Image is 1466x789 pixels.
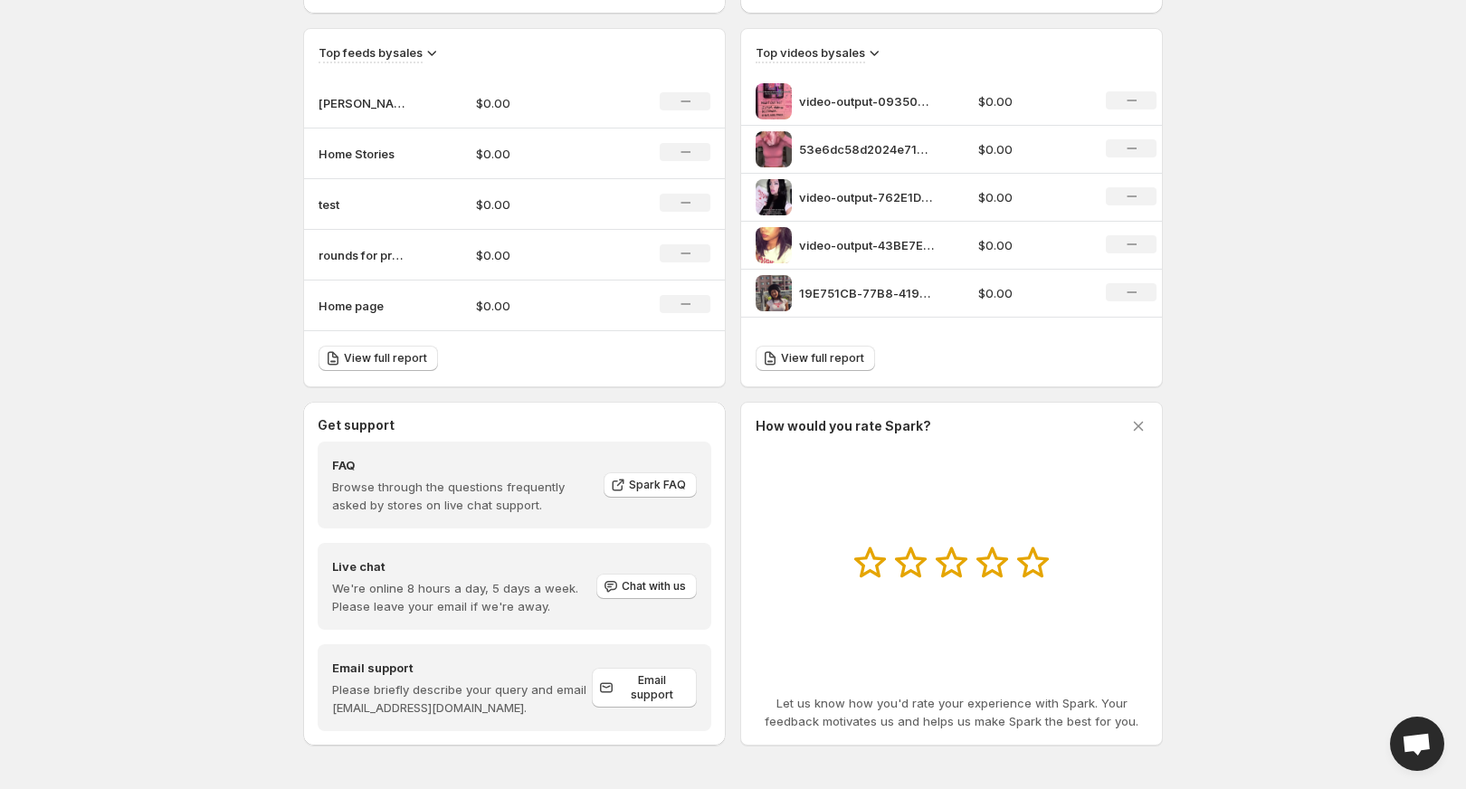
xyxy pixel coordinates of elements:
p: [PERSON_NAME] [319,94,409,112]
p: Home Stories [319,145,409,163]
p: test [319,195,409,214]
span: View full report [781,351,864,366]
p: Browse through the questions frequently asked by stores on live chat support. [332,478,591,514]
p: $0.00 [978,140,1085,158]
img: 19E751CB-77B8-419A-89B1-FF9DE20DD5EF-14110-000001D19D893D12 [756,275,792,311]
span: Spark FAQ [629,478,686,492]
p: video-output-43BE7EDE-5CB8-424E-B7CC-8909BCB32E35-1 [799,236,935,254]
h4: Live chat [332,557,595,575]
h3: Top feeds by sales [319,43,423,62]
a: Email support [592,668,697,708]
h3: Top videos by sales [756,43,865,62]
a: Spark FAQ [604,472,697,498]
p: Please briefly describe your query and email [EMAIL_ADDRESS][DOMAIN_NAME]. [332,680,592,717]
p: $0.00 [978,236,1085,254]
span: Email support [617,673,686,702]
p: $0.00 [978,284,1085,302]
img: video-output-43BE7EDE-5CB8-424E-B7CC-8909BCB32E35-1 [756,227,792,263]
p: Home page [319,297,409,315]
p: $0.00 [476,94,604,112]
p: 53e6dc58d2024e7184ff46ce34cced60 [799,140,935,158]
p: video-output-09350AF6-882D-4E04-A52A-B6507D4EF509-1 2 [799,92,935,110]
h4: FAQ [332,456,591,474]
p: $0.00 [476,145,604,163]
span: Chat with us [622,579,686,594]
p: $0.00 [476,246,604,264]
h3: Get support [318,416,395,434]
h4: Email support [332,659,592,677]
p: $0.00 [978,92,1085,110]
a: View full report [319,346,438,371]
p: 19E751CB-77B8-419A-89B1-FF9DE20DD5EF-14110-000001D19D893D12 [799,284,935,302]
p: rounds for product [319,246,409,264]
p: $0.00 [476,297,604,315]
p: $0.00 [476,195,604,214]
div: Open chat [1390,717,1444,771]
p: Let us know how you'd rate your experience with Spark. Your feedback motivates us and helps us ma... [756,694,1147,730]
p: video-output-762E1D6F-2E45-4DEA-8DFD-AE153A422086-1 2 [799,188,935,206]
a: View full report [756,346,875,371]
h3: How would you rate Spark? [756,417,931,435]
img: 53e6dc58d2024e7184ff46ce34cced60 [756,131,792,167]
p: We're online 8 hours a day, 5 days a week. Please leave your email if we're away. [332,579,595,615]
p: $0.00 [978,188,1085,206]
button: Chat with us [596,574,697,599]
img: video-output-09350AF6-882D-4E04-A52A-B6507D4EF509-1 2 [756,83,792,119]
span: View full report [344,351,427,366]
img: video-output-762E1D6F-2E45-4DEA-8DFD-AE153A422086-1 2 [756,179,792,215]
